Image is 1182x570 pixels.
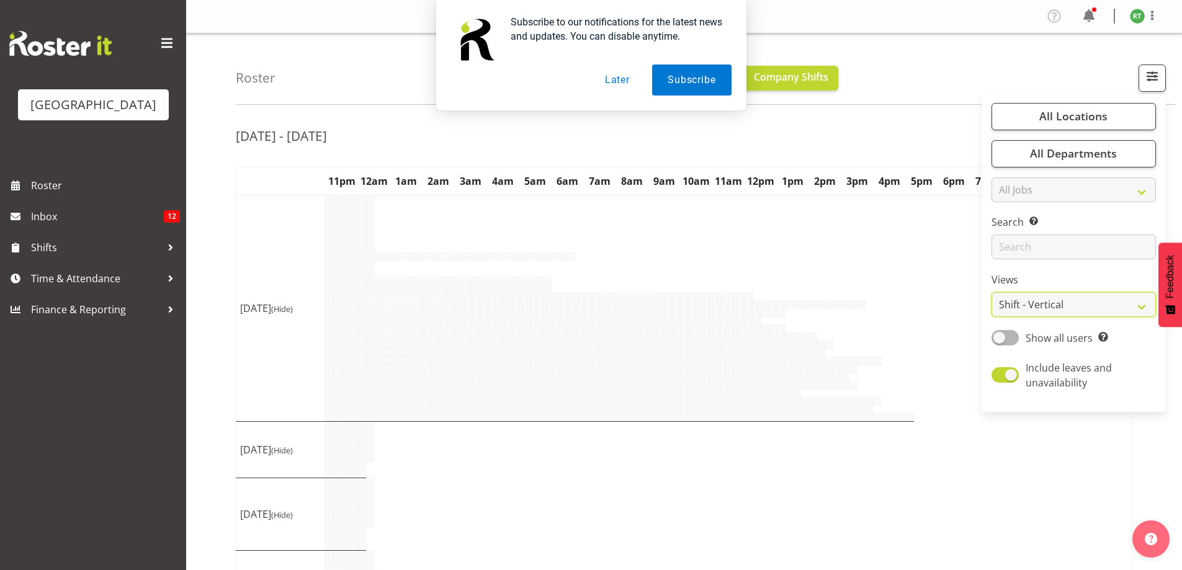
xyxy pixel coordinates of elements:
th: 11am [712,167,745,195]
th: 12am [358,167,390,195]
button: All Locations [992,103,1156,130]
th: 1am [390,167,423,195]
span: Shifts [31,238,161,257]
button: All Departments [992,140,1156,167]
th: 6pm [938,167,970,195]
img: notification icon [451,15,501,65]
th: 1pm [777,167,809,195]
th: 2am [423,167,455,195]
th: 5am [519,167,552,195]
span: (Hide) [271,509,293,520]
label: Views [992,272,1156,287]
th: 2pm [809,167,841,195]
td: [DATE] [236,421,326,478]
span: 12 [164,210,180,223]
span: (Hide) [271,445,293,456]
span: Roster [31,176,180,195]
th: 10am [680,167,712,195]
th: 9am [648,167,680,195]
span: Time & Attendance [31,269,161,288]
span: All Departments [1030,146,1117,161]
th: 5pm [906,167,938,195]
label: Search [992,215,1156,229]
input: Search [992,234,1156,259]
th: 3am [455,167,487,195]
th: 11pm [326,167,358,195]
h2: [DATE] - [DATE] [236,128,327,144]
button: Later [589,65,645,96]
th: 6am [551,167,583,195]
span: Include leaves and unavailability [1026,361,1112,390]
div: Subscribe to our notifications for the latest news and updates. You can disable anytime. [501,15,732,43]
th: 4am [487,167,519,195]
th: 8am [616,167,648,195]
span: All Locations [1039,109,1108,123]
span: Finance & Reporting [31,300,161,319]
th: 3pm [841,167,874,195]
th: 7am [583,167,616,195]
span: (Hide) [271,303,293,314]
span: Inbox [31,207,164,226]
th: 12pm [745,167,777,195]
span: Feedback [1165,255,1176,298]
button: Subscribe [652,65,731,96]
td: [DATE] [236,478,326,550]
th: 7pm [970,167,1003,195]
img: help-xxl-2.png [1145,533,1157,545]
th: 4pm [874,167,906,195]
button: Feedback - Show survey [1158,243,1182,327]
td: [DATE] [236,195,326,422]
span: Show all users [1026,331,1093,345]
